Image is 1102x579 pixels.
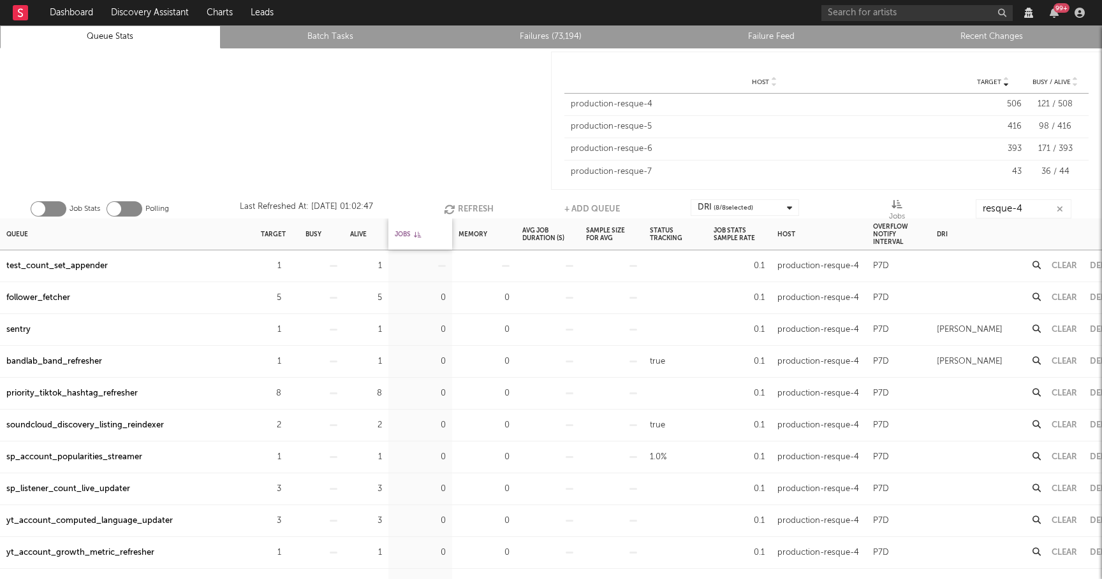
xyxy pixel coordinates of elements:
[395,513,446,529] div: 0
[350,259,382,274] div: 1
[459,386,510,401] div: 0
[350,354,382,369] div: 1
[873,482,889,497] div: P7D
[571,98,958,111] div: production-resque-4
[650,354,665,369] div: true
[873,450,889,465] div: P7D
[395,545,446,561] div: 0
[873,259,889,274] div: P7D
[261,322,281,338] div: 1
[571,120,958,133] div: production-resque-5
[350,322,382,338] div: 1
[395,386,446,401] div: 0
[977,78,1001,86] span: Target
[261,418,281,433] div: 2
[261,220,286,248] div: Target
[937,354,1003,369] div: [PERSON_NAME]
[459,322,510,338] div: 0
[261,259,281,274] div: 1
[873,386,889,401] div: P7D
[976,199,1071,218] input: Search...
[261,386,281,401] div: 8
[395,354,446,369] div: 0
[6,418,164,433] a: soundcloud_discovery_listing_reindexer
[6,259,108,274] div: test_count_set_appender
[714,482,765,497] div: 0.1
[261,290,281,306] div: 5
[395,450,446,465] div: 0
[714,220,765,248] div: Job Stats Sample Rate
[777,220,795,248] div: Host
[777,450,859,465] div: production-resque-4
[650,450,666,465] div: 1.0%
[459,220,487,248] div: Memory
[888,29,1095,45] a: Recent Changes
[964,120,1022,133] div: 416
[714,545,765,561] div: 0.1
[873,418,889,433] div: P7D
[395,418,446,433] div: 0
[395,290,446,306] div: 0
[777,290,859,306] div: production-resque-4
[714,450,765,465] div: 0.1
[1028,166,1082,178] div: 36 / 44
[964,166,1022,178] div: 43
[350,482,382,497] div: 3
[777,545,859,561] div: production-resque-4
[6,545,154,561] a: yt_account_growth_metric_refresher
[571,143,958,155] div: production-resque-6
[459,450,510,465] div: 0
[964,98,1022,111] div: 506
[777,482,859,497] div: production-resque-4
[873,220,924,248] div: Overflow Notify Interval
[448,29,654,45] a: Failures (73,194)
[777,322,859,338] div: production-resque-4
[937,322,1003,338] div: [PERSON_NAME]
[650,418,665,433] div: true
[1032,78,1071,86] span: Busy / Alive
[1052,389,1077,397] button: Clear
[698,200,753,215] div: DRI
[459,482,510,497] div: 0
[821,5,1013,21] input: Search for artists
[1052,262,1077,270] button: Clear
[240,199,373,218] div: Last Refreshed At: [DATE] 01:02:47
[522,220,573,248] div: Avg Job Duration (s)
[459,545,510,561] div: 0
[6,220,28,248] div: Queue
[6,290,70,306] a: follower_fetcher
[650,220,701,248] div: Status Tracking
[873,513,889,529] div: P7D
[777,513,859,529] div: production-resque-4
[70,201,100,217] label: Job Stats
[350,220,367,248] div: Alive
[6,386,138,401] div: priority_tiktok_hashtag_refresher
[1028,120,1082,133] div: 98 / 416
[714,259,765,274] div: 0.1
[261,482,281,497] div: 3
[395,220,421,248] div: Jobs
[586,220,637,248] div: Sample Size For Avg
[777,259,859,274] div: production-resque-4
[777,386,859,401] div: production-resque-4
[1052,357,1077,366] button: Clear
[1052,517,1077,525] button: Clear
[714,386,765,401] div: 0.1
[873,354,889,369] div: P7D
[6,354,102,369] a: bandlab_band_refresher
[564,199,620,218] button: + Add Queue
[714,200,753,215] span: ( 8 / 8 selected)
[305,220,321,248] div: Busy
[571,166,958,178] div: production-resque-7
[6,513,173,529] a: yt_account_computed_language_updater
[1052,294,1077,302] button: Clear
[395,322,446,338] div: 0
[261,545,281,561] div: 1
[7,29,214,45] a: Queue Stats
[350,545,382,561] div: 1
[1052,548,1077,557] button: Clear
[752,78,769,86] span: Host
[6,322,31,338] a: sentry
